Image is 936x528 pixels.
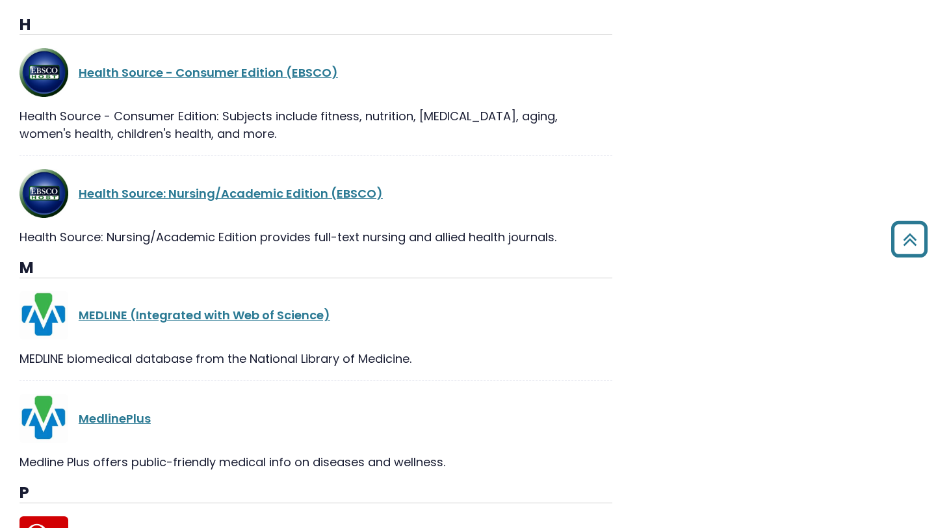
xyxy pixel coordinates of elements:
[886,227,933,251] a: Back to Top
[19,16,612,35] h3: H
[79,307,330,323] a: MEDLINE (Integrated with Web of Science)
[19,259,612,278] h3: M
[19,453,612,471] div: Medline Plus offers public-friendly medical info on diseases and wellness.
[19,350,612,367] div: MEDLINE biomedical database from the National Library of Medicine.
[79,64,338,81] a: Health Source - Consumer Edition (EBSCO)
[19,107,612,142] div: Health Source - Consumer Edition: Subjects include fitness, nutrition, [MEDICAL_DATA], aging, wom...
[19,228,612,246] div: Health Source: Nursing/Academic Edition provides full-text nursing and allied health journals.
[79,185,383,202] a: Health Source: Nursing/Academic Edition (EBSCO)
[79,410,151,427] a: MedlinePlus
[19,484,612,503] h3: P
